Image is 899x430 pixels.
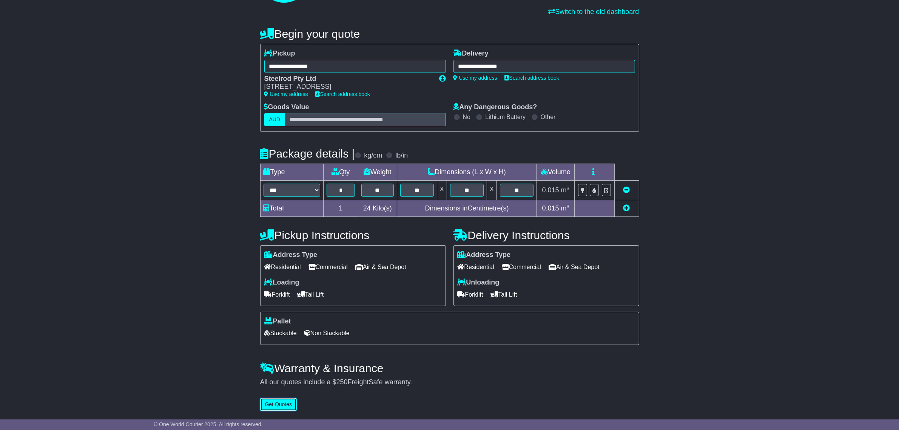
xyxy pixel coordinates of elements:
[549,261,600,273] span: Air & Sea Depot
[323,200,358,217] td: 1
[308,261,348,273] span: Commercial
[260,28,639,40] h4: Begin your quote
[298,289,324,300] span: Tail Lift
[264,83,432,91] div: [STREET_ADDRESS]
[487,181,497,200] td: x
[395,152,408,160] label: lb/in
[623,204,630,212] a: Add new item
[453,49,489,58] label: Delivery
[264,49,295,58] label: Pickup
[397,164,537,181] td: Dimensions (L x W x H)
[336,378,348,386] span: 250
[541,113,556,121] label: Other
[458,261,494,273] span: Residential
[264,317,291,326] label: Pallet
[363,204,371,212] span: 24
[623,186,630,194] a: Remove this item
[264,261,301,273] span: Residential
[453,75,497,81] a: Use my address
[458,251,511,259] label: Address Type
[453,103,537,111] label: Any Dangerous Goods?
[355,261,406,273] span: Air & Sea Depot
[561,186,570,194] span: m
[364,152,382,160] label: kg/cm
[453,229,639,241] h4: Delivery Instructions
[323,164,358,181] td: Qty
[264,91,308,97] a: Use my address
[542,204,559,212] span: 0.015
[567,204,570,209] sup: 3
[264,75,432,83] div: Steelrod Pty Ltd
[316,91,370,97] a: Search address book
[264,113,285,126] label: AUD
[358,200,397,217] td: Kilo(s)
[458,289,483,300] span: Forklift
[264,251,318,259] label: Address Type
[561,204,570,212] span: m
[264,278,299,287] label: Loading
[548,8,639,15] a: Switch to the old dashboard
[260,362,639,374] h4: Warranty & Insurance
[491,289,517,300] span: Tail Lift
[542,186,559,194] span: 0.015
[154,421,263,427] span: © One World Courier 2025. All rights reserved.
[458,278,500,287] label: Unloading
[264,103,309,111] label: Goods Value
[485,113,526,121] label: Lithium Battery
[505,75,559,81] a: Search address book
[260,378,639,387] div: All our quotes include a $ FreightSafe warranty.
[264,327,297,339] span: Stackable
[260,398,297,411] button: Get Quotes
[260,229,446,241] h4: Pickup Instructions
[264,289,290,300] span: Forklift
[463,113,470,121] label: No
[260,147,355,160] h4: Package details |
[358,164,397,181] td: Weight
[304,327,350,339] span: Non Stackable
[567,186,570,191] sup: 3
[397,200,537,217] td: Dimensions in Centimetre(s)
[537,164,575,181] td: Volume
[502,261,541,273] span: Commercial
[260,164,323,181] td: Type
[260,200,323,217] td: Total
[437,181,447,200] td: x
